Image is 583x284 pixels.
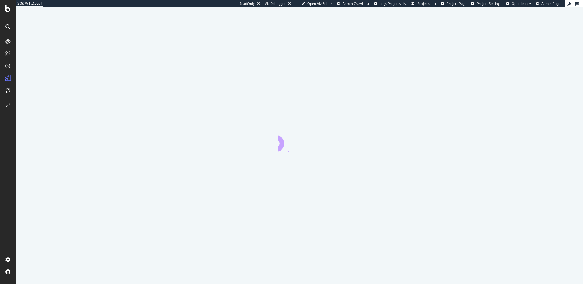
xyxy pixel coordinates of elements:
div: Viz Debugger: [265,1,287,6]
a: Open Viz Editor [301,1,332,6]
span: Logs Projects List [380,1,407,6]
a: Project Settings [471,1,501,6]
a: Logs Projects List [374,1,407,6]
span: Project Page [447,1,466,6]
a: Admin Crawl List [337,1,369,6]
a: Open in dev [506,1,531,6]
span: Admin Crawl List [343,1,369,6]
span: Projects List [417,1,436,6]
div: ReadOnly: [239,1,256,6]
span: Open Viz Editor [307,1,332,6]
a: Projects List [411,1,436,6]
span: Admin Page [541,1,560,6]
div: animation [278,130,321,152]
span: Open in dev [512,1,531,6]
a: Admin Page [536,1,560,6]
a: Project Page [441,1,466,6]
span: Project Settings [477,1,501,6]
